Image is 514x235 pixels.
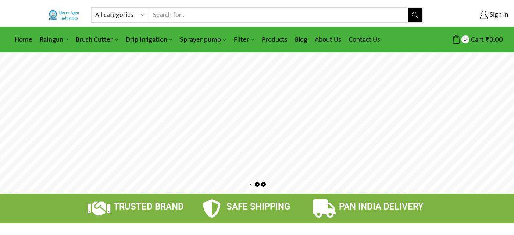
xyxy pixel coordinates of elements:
a: 0 Cart ₹0.00 [430,33,503,46]
span: Cart [469,35,484,45]
span: Sign in [488,10,508,20]
bdi: 0.00 [486,34,503,45]
a: Blog [291,31,311,48]
span: SAFE SHIPPING [226,201,290,212]
a: About Us [311,31,345,48]
a: Sprayer pump [176,31,230,48]
span: ₹ [486,34,489,45]
a: Filter [230,31,258,48]
button: Search button [408,8,422,22]
a: Raingun [36,31,72,48]
span: TRUSTED BRAND [114,201,184,212]
input: Search for... [149,8,408,22]
a: Home [11,31,36,48]
a: Sign in [434,8,508,22]
span: 0 [461,35,469,43]
a: Drip Irrigation [122,31,176,48]
a: Products [258,31,291,48]
a: Contact Us [345,31,384,48]
span: PAN INDIA DELIVERY [339,201,424,212]
a: Brush Cutter [72,31,122,48]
